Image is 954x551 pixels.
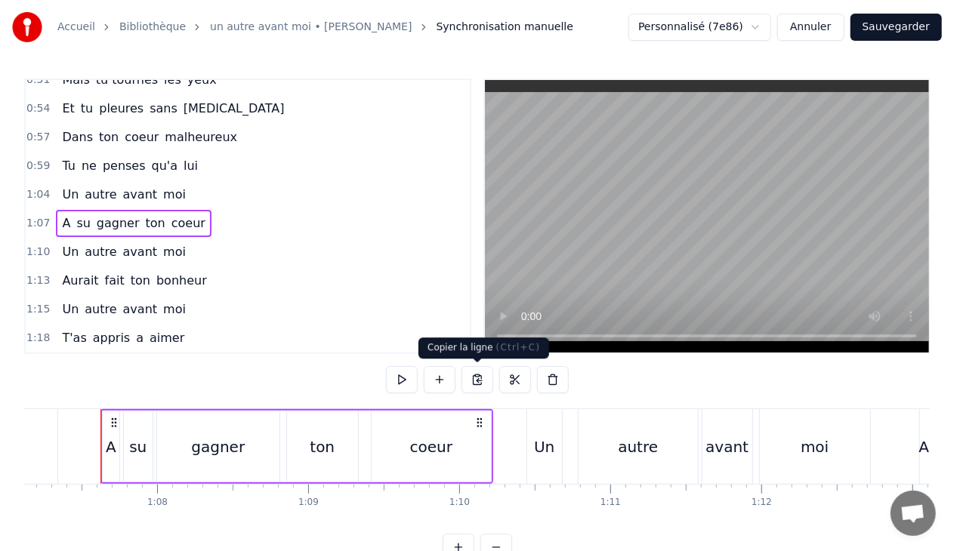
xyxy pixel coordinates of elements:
[97,128,120,146] span: ton
[83,243,118,260] span: autre
[60,100,76,117] span: Et
[163,128,239,146] span: malheureux
[60,71,91,88] span: Mais
[80,157,98,174] span: ne
[129,436,147,458] div: su
[60,329,88,346] span: T'as
[26,101,50,116] span: 0:54
[851,14,942,41] button: Sauvegarder
[60,243,80,260] span: Un
[60,128,94,146] span: Dans
[182,100,286,117] span: [MEDICAL_DATA]
[123,128,160,146] span: coeur
[26,331,50,346] span: 1:18
[618,436,658,458] div: autre
[186,71,218,88] span: yeux
[496,342,541,352] span: ( Ctrl+C )
[705,436,749,458] div: avant
[162,186,187,203] span: moi
[26,245,50,260] span: 1:10
[60,300,80,318] span: Un
[75,214,91,232] span: su
[148,100,179,117] span: sans
[891,491,936,536] a: Ouvrir le chat
[155,272,208,289] span: bonheur
[162,300,187,318] span: moi
[777,14,844,41] button: Annuler
[26,273,50,288] span: 1:13
[79,100,94,117] span: tu
[12,12,42,42] img: youka
[191,436,245,458] div: gagner
[437,20,574,35] span: Synchronisation manuelle
[95,214,141,232] span: gagner
[57,20,95,35] a: Accueil
[57,20,573,35] nav: breadcrumb
[83,186,118,203] span: autre
[600,497,621,509] div: 1:11
[150,157,180,174] span: qu'a
[418,337,549,359] div: Copier la ligne
[310,436,335,458] div: ton
[60,186,80,203] span: Un
[147,497,168,509] div: 1:08
[182,157,199,174] span: lui
[410,436,452,458] div: coeur
[122,186,159,203] span: avant
[162,71,183,88] span: les
[129,272,152,289] span: ton
[148,329,186,346] span: aimer
[26,72,50,88] span: 0:51
[26,130,50,145] span: 0:57
[60,157,76,174] span: Tu
[122,300,159,318] span: avant
[26,187,50,202] span: 1:04
[449,497,470,509] div: 1:10
[103,272,126,289] span: fait
[122,243,159,260] span: avant
[97,100,145,117] span: pleures
[170,214,207,232] span: coeur
[94,71,159,88] span: tu tournes
[144,214,167,232] span: ton
[83,300,118,318] span: autre
[60,214,72,232] span: A
[26,216,50,231] span: 1:07
[26,159,50,174] span: 0:59
[106,436,116,458] div: A
[119,20,186,35] a: Bibliothèque
[210,20,412,35] a: un autre avant moi • [PERSON_NAME]
[26,302,50,317] span: 1:15
[298,497,319,509] div: 1:09
[91,329,131,346] span: appris
[134,329,145,346] span: a
[101,157,147,174] span: penses
[801,436,829,458] div: moi
[162,243,187,260] span: moi
[752,497,772,509] div: 1:12
[534,436,554,458] div: Un
[60,272,100,289] span: Aurait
